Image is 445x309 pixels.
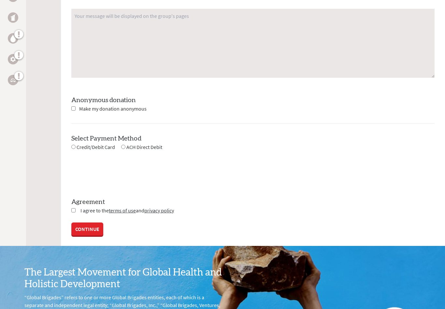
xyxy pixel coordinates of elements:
span: ACH Direct Debit [126,144,162,150]
img: Public Health [10,14,16,21]
iframe: reCAPTCHA [71,159,170,184]
a: Public Health [8,12,18,23]
label: Anonymous donation [71,97,136,103]
a: CONTINUE [71,222,103,235]
span: Make my donation anonymous [79,105,147,112]
label: Select Payment Method [71,135,141,142]
h3: The Largest Movement for Global Health and Holistic Development [24,267,223,290]
img: Water [10,34,16,42]
img: Engineering [10,57,16,62]
label: Agreement [71,197,435,207]
a: Engineering [8,54,18,64]
a: privacy policy [144,207,174,214]
a: Water [8,33,18,44]
a: Legal Empowerment [8,75,18,85]
a: terms of use [109,207,136,214]
img: Legal Empowerment [10,78,16,82]
span: Credit/Debit Card [77,144,115,150]
span: I agree to the and [80,207,174,214]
